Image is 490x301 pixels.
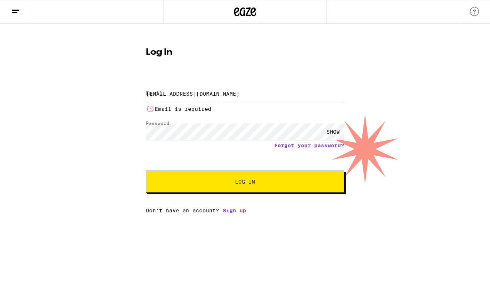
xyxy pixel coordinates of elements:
button: Log In [146,171,344,193]
a: Forgot your password? [274,143,344,148]
div: SHOW [322,123,344,140]
a: Sign up [223,208,246,213]
span: Log In [235,179,255,184]
h1: Log In [146,48,344,57]
label: Email [146,90,162,96]
input: Email [146,85,344,102]
div: Don't have an account? [146,208,344,213]
li: Email is required [146,105,344,113]
label: Password [146,121,170,126]
span: Hi. Need any help? [4,5,53,11]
